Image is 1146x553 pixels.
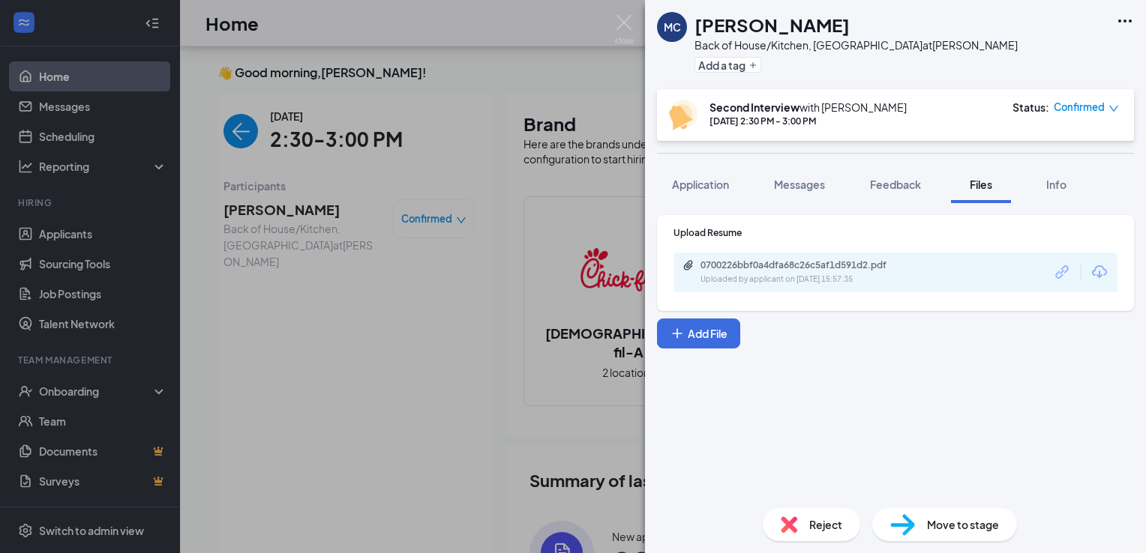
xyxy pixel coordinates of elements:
[1053,262,1072,282] svg: Link
[1046,178,1066,191] span: Info
[664,19,681,34] div: MC
[1108,103,1119,114] span: down
[694,12,850,37] h1: [PERSON_NAME]
[809,516,842,533] span: Reject
[1090,263,1108,281] svg: Download
[682,259,694,271] svg: Paperclip
[700,259,910,271] div: 0700226bbf0a4dfa68c26c5af1d591d2.pdf
[709,100,907,115] div: with [PERSON_NAME]
[709,100,799,114] b: Second Interview
[876,353,1146,553] iframe: Sprig User Feedback Dialog
[694,37,1018,52] div: Back of House/Kitchen, [GEOGRAPHIC_DATA] at [PERSON_NAME]
[694,57,761,73] button: PlusAdd a tag
[1012,100,1049,115] div: Status :
[700,274,925,285] div: Uploaded by applicant on [DATE] 15:57:35
[970,178,992,191] span: Files
[1054,100,1105,115] span: Confirmed
[870,178,921,191] span: Feedback
[672,178,729,191] span: Application
[748,61,757,70] svg: Plus
[670,326,685,341] svg: Plus
[709,115,907,127] div: [DATE] 2:30 PM - 3:00 PM
[657,318,740,348] button: Add FilePlus
[682,259,925,285] a: Paperclip0700226bbf0a4dfa68c26c5af1d591d2.pdfUploaded by applicant on [DATE] 15:57:35
[1116,12,1134,30] svg: Ellipses
[774,178,825,191] span: Messages
[673,226,1117,239] div: Upload Resume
